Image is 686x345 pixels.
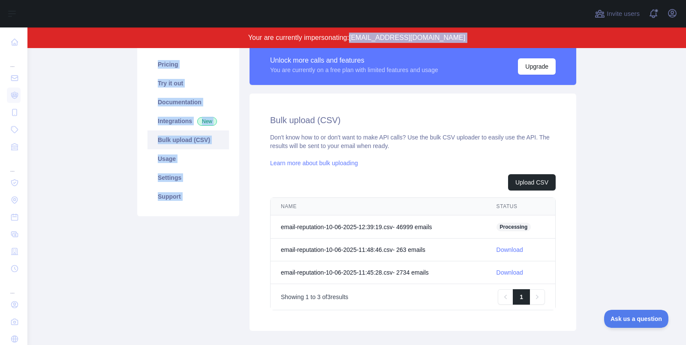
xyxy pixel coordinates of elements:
a: Integrations New [147,112,229,130]
div: Don't know how to or don't want to make API calls? Use the bulk CSV uploader to easily use the AP... [270,133,556,310]
iframe: Toggle Customer Support [604,310,669,328]
span: 3 [317,294,321,300]
a: Download [496,269,523,276]
a: Learn more about bulk uploading [270,160,358,166]
p: Showing to of results [281,293,348,301]
span: Your are currently impersonating: [248,34,349,41]
a: Pricing [147,55,229,74]
span: 3 [327,294,331,300]
button: Upload CSV [508,174,556,191]
div: You are currently on a free plan with limited features and usage [270,66,438,74]
td: email-reputation-10-06-2025-11:48:46.csv - 263 email s [271,239,486,261]
a: Support [147,187,229,206]
nav: Pagination [498,289,545,305]
div: ... [7,51,21,69]
button: Invite users [593,7,641,21]
a: Settings [147,168,229,187]
a: Documentation [147,93,229,112]
div: ... [7,278,21,295]
h2: Bulk upload (CSV) [270,114,556,126]
span: New [197,117,217,126]
span: [EMAIL_ADDRESS][DOMAIN_NAME] [349,34,465,41]
th: STATUS [486,198,555,215]
div: Unlock more calls and features [270,55,438,66]
a: Download [496,246,523,253]
a: 1 [513,289,530,305]
span: Processing [496,223,531,231]
th: NAME [271,198,486,215]
button: Upgrade [518,58,556,75]
span: 1 [306,294,309,300]
span: Invite users [607,9,640,19]
a: Usage [147,149,229,168]
td: email-reputation-10-06-2025-12:39:19.csv - 46999 email s [271,215,486,239]
div: ... [7,156,21,173]
a: Bulk upload (CSV) [147,130,229,149]
a: Try it out [147,74,229,93]
td: email-reputation-10-06-2025-11:45:28.csv - 2734 email s [271,261,486,284]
